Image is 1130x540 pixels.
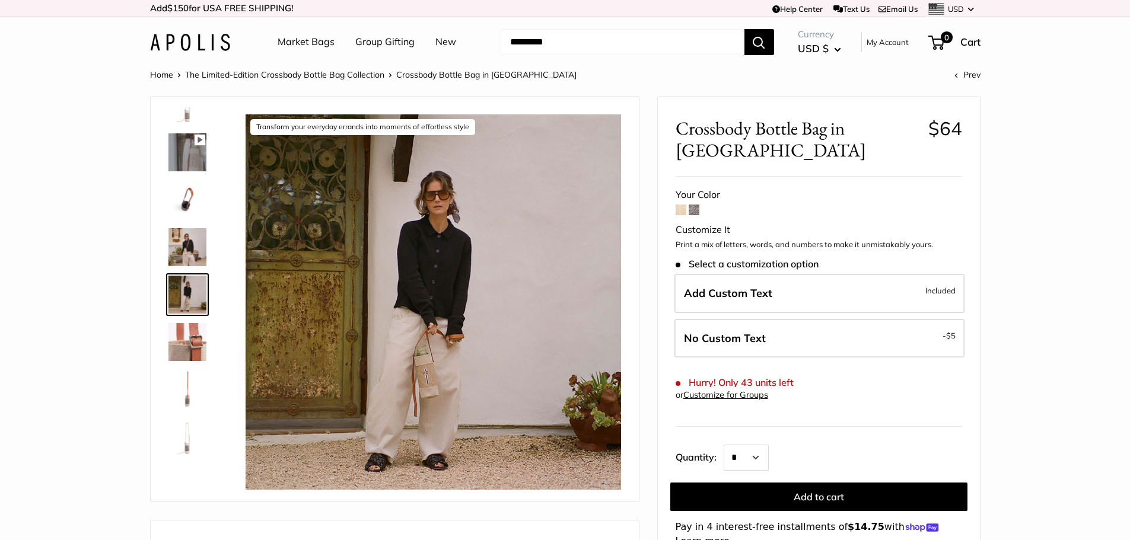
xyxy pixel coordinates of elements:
a: Group Gifting [355,33,415,51]
span: Included [925,283,956,298]
a: description_Transform your everyday errands into moments of effortless style [166,273,209,316]
span: Currency [798,26,841,43]
div: Transform your everyday errands into moments of effortless style [250,119,475,135]
a: description_Effortless style no matter where you are [166,178,209,221]
img: Crossbody Bottle Bag in Chambray [168,418,206,456]
div: Your Color [676,186,962,204]
label: Add Custom Text [674,274,965,313]
img: description_Transform your everyday errands into moments of effortless style [246,114,621,490]
span: 0 [940,31,952,43]
p: Print a mix of letters, words, and numbers to make it unmistakably yours. [676,239,962,251]
span: USD $ [798,42,829,55]
a: Text Us [833,4,870,14]
label: Quantity: [676,441,724,471]
a: The Limited-Edition Crossbody Bottle Bag Collection [185,69,384,80]
img: Crossbody Bottle Bag in Chambray [168,323,206,361]
span: Add Custom Text [684,286,772,300]
img: Crossbody Bottle Bag in Chambray [168,370,206,408]
div: Customize It [676,221,962,239]
a: My Account [867,35,909,49]
button: Add to cart [670,483,967,511]
span: $5 [946,331,956,340]
a: New [435,33,456,51]
button: Search [744,29,774,55]
span: Select a customization option [676,258,819,270]
a: Market Bags [278,33,335,51]
a: description_Effortless Style [166,226,209,269]
a: Email Us [878,4,918,14]
label: Leave Blank [674,319,965,358]
img: description_Effortless Style [168,228,206,266]
span: - [943,328,956,343]
a: Home [150,69,173,80]
span: Crossbody Bottle Bag in [GEOGRAPHIC_DATA] [676,117,919,161]
a: Crossbody Bottle Bag in Chambray [166,416,209,458]
span: Hurry! Only 43 units left [676,377,794,388]
span: $150 [167,2,189,14]
span: Crossbody Bottle Bag in [GEOGRAPHIC_DATA] [396,69,577,80]
a: Crossbody Bottle Bag in Chambray [166,321,209,363]
div: or [676,387,768,403]
a: description_Even available for group gifting and events [166,131,209,174]
span: No Custom Text [684,331,766,345]
img: description_Effortless style no matter where you are [168,181,206,219]
span: USD [948,4,964,14]
span: Cart [960,36,981,48]
a: Prev [954,69,981,80]
a: 0 Cart [930,33,981,52]
button: USD $ [798,39,841,58]
img: description_Even available for group gifting and events [168,133,206,171]
a: Crossbody Bottle Bag in Chambray [166,368,209,411]
a: Help Center [772,4,823,14]
span: $64 [928,117,962,140]
nav: Breadcrumb [150,67,577,82]
img: Apolis [150,34,230,51]
a: Customize for Groups [683,389,768,400]
img: description_Transform your everyday errands into moments of effortless style [168,276,206,314]
input: Search... [501,29,744,55]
